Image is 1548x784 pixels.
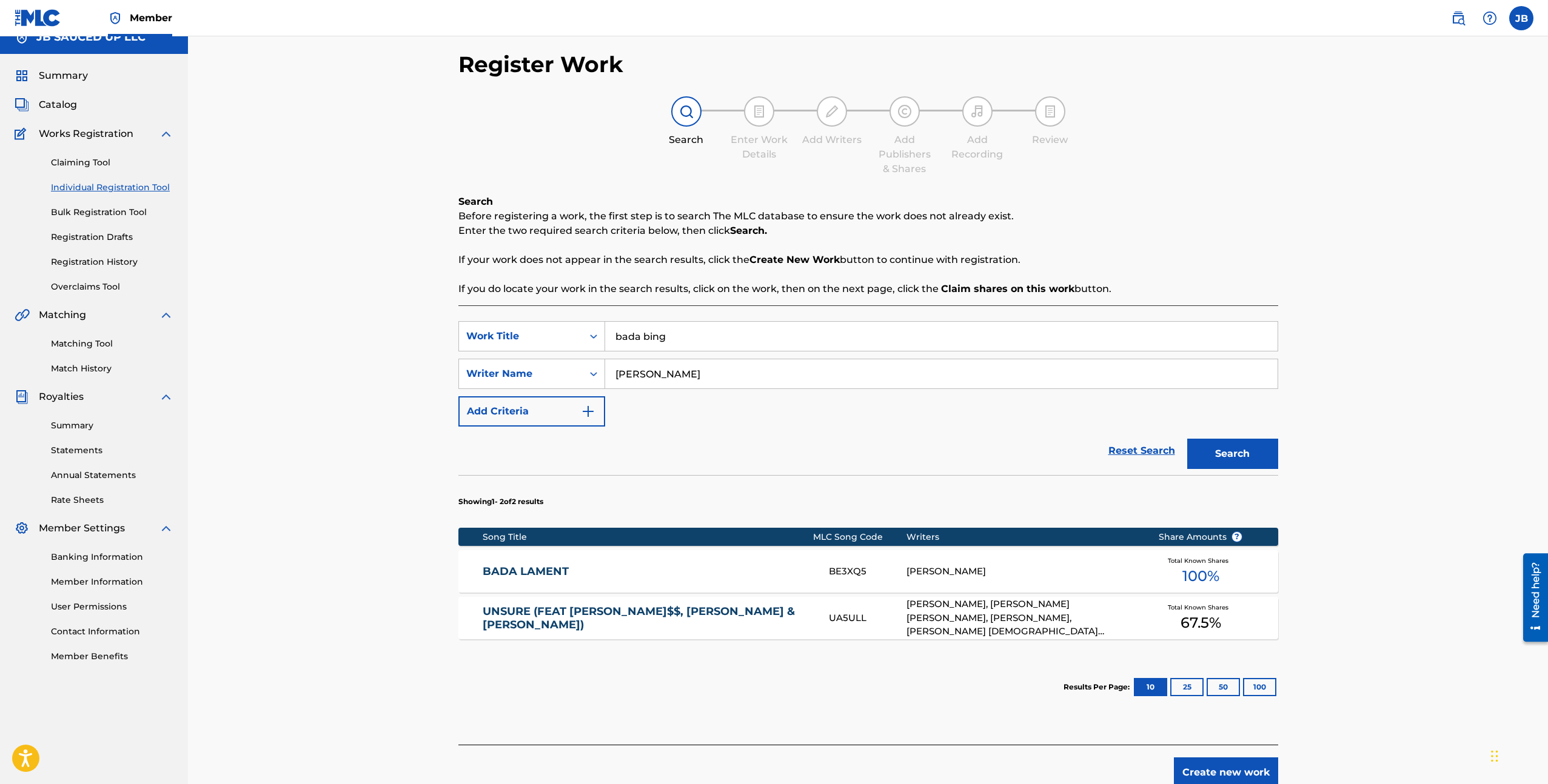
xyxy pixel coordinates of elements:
div: Add Publishers & Shares [874,133,935,176]
span: Share Amounts [1159,531,1242,543]
div: Song Title [483,531,813,543]
a: Registration History [51,256,173,268]
div: Writers [906,531,1140,543]
a: Statements [51,444,173,457]
img: Top Rightsholder [108,11,122,25]
b: Search [458,196,493,207]
div: User Menu [1509,6,1533,30]
span: Catalog [39,98,77,112]
div: Writer Name [466,367,575,381]
span: Works Registration [39,127,133,141]
div: Help [1478,6,1502,30]
div: Work Title [466,329,575,344]
iframe: Resource Center [1514,549,1548,646]
div: Review [1020,133,1081,147]
button: Add Criteria [458,396,605,427]
img: Works Registration [15,127,30,141]
img: expand [159,127,173,141]
a: Rate Sheets [51,494,173,507]
a: Contact Information [51,625,173,638]
span: Member [130,11,172,25]
img: step indicator icon for Add Recording [970,104,985,119]
button: 100 [1243,678,1276,696]
img: expand [159,308,173,322]
div: BE3XQ5 [829,565,906,579]
p: If your work does not appear in the search results, click the button to continue with registration. [458,253,1278,267]
div: UA5ULL [829,611,906,625]
div: Drag [1491,738,1498,774]
p: Enter the two required search criteria below, then click [458,224,1278,238]
a: Member Benefits [51,650,173,663]
p: Showing 1 - 2 of 2 results [458,496,543,507]
img: step indicator icon for Review [1043,104,1057,119]
p: Before registering a work, the first step is to search The MLC database to ensure the work does n... [458,209,1278,224]
div: [PERSON_NAME], [PERSON_NAME] [PERSON_NAME], [PERSON_NAME], [PERSON_NAME] [DEMOGRAPHIC_DATA][PERSO... [906,597,1140,639]
a: BADA LAMENT [483,565,813,579]
img: Royalties [15,390,29,404]
form: Search Form [458,321,1278,475]
h2: Register Work [458,51,623,78]
span: Member Settings [39,521,125,536]
a: Matching Tool [51,337,173,350]
a: Claiming Tool [51,156,173,169]
div: Add Writers [802,133,862,147]
strong: Create New Work [749,254,840,265]
img: search [1451,11,1466,25]
p: Results Per Page: [1064,682,1133,693]
img: step indicator icon for Search [679,104,694,119]
a: CatalogCatalog [15,98,77,112]
a: Overclaims Tool [51,281,173,293]
span: 67.5 % [1181,612,1221,634]
button: Search [1187,439,1278,469]
a: Match History [51,362,173,375]
button: 10 [1134,678,1167,696]
strong: Claim shares on this work [941,283,1074,294]
img: help [1483,11,1497,25]
img: step indicator icon for Add Writers [825,104,839,119]
span: Total Known Shares [1168,603,1233,612]
a: Annual Statements [51,469,173,482]
div: MLC Song Code [813,531,906,543]
a: Member Information [51,576,173,588]
strong: Search. [730,225,767,236]
a: Individual Registration Tool [51,181,173,194]
img: Accounts [15,30,29,45]
img: MLC Logo [15,9,61,27]
a: Reset Search [1102,437,1181,464]
a: Registration Drafts [51,231,173,244]
span: Matching [39,308,86,322]
p: If you do locate your work in the search results, click on the work, then on the next page, click... [458,282,1278,296]
button: 50 [1207,678,1240,696]
span: Summary [39,68,88,83]
img: 9d2ae6d4665cec9f34b9.svg [581,404,595,419]
span: ? [1232,532,1242,542]
a: UNSURE (FEAT [PERSON_NAME]$$, [PERSON_NAME] & [PERSON_NAME]) [483,605,813,632]
a: Public Search [1446,6,1470,30]
div: Add Recording [947,133,1008,162]
span: 100 % [1182,565,1219,587]
span: Total Known Shares [1168,556,1233,565]
img: step indicator icon for Add Publishers & Shares [897,104,912,119]
img: step indicator icon for Enter Work Details [752,104,766,119]
img: Matching [15,308,30,322]
a: SummarySummary [15,68,88,83]
span: Royalties [39,390,84,404]
div: Search [656,133,717,147]
a: Summary [51,419,173,432]
img: expand [159,521,173,536]
div: Enter Work Details [729,133,789,162]
img: Catalog [15,98,29,112]
iframe: Chat Widget [1487,726,1548,784]
img: expand [159,390,173,404]
button: 25 [1170,678,1204,696]
img: Summary [15,68,29,83]
img: Member Settings [15,521,29,536]
h5: JB SAUCED UP LLC [36,30,146,44]
a: Banking Information [51,551,173,563]
div: [PERSON_NAME] [906,565,1140,579]
a: User Permissions [51,600,173,613]
a: Bulk Registration Tool [51,206,173,219]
